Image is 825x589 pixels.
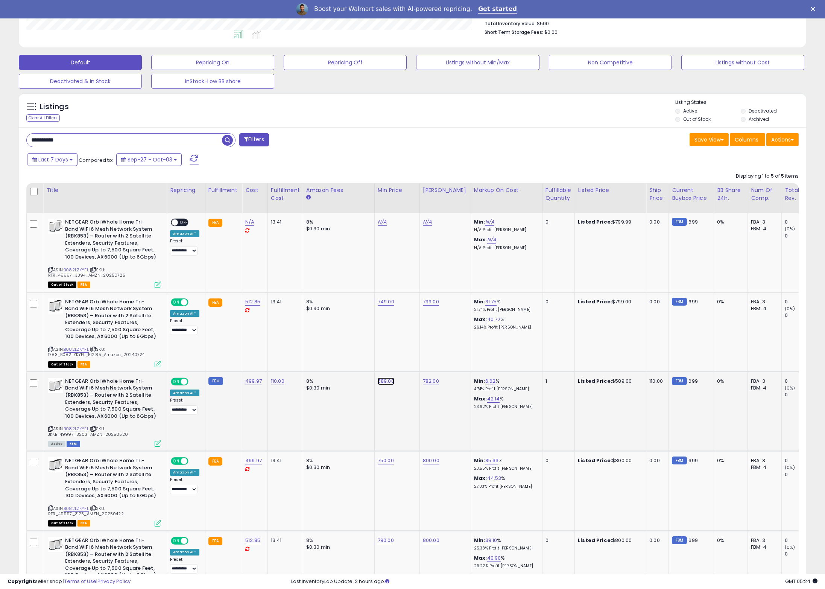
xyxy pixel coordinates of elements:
div: Listed Price [578,186,643,194]
a: N/A [378,218,387,226]
b: Max: [474,475,487,482]
button: Save View [690,133,729,146]
div: Amazon Fees [306,186,371,194]
div: Ship Price [649,186,665,202]
div: seller snap | | [8,578,131,585]
div: Displaying 1 to 5 of 5 items [736,173,799,180]
div: Repricing [170,186,202,194]
div: 0 [785,233,815,239]
span: All listings that are currently out of stock and unavailable for purchase on Amazon [48,520,76,527]
button: Default [19,55,142,70]
button: Listings without Cost [681,55,804,70]
a: B082LZKYFL [64,267,89,273]
span: 699 [689,457,698,464]
small: (0%) [785,385,795,391]
p: 25.38% Profit [PERSON_NAME] [474,546,536,551]
div: Amazon AI * [170,469,199,476]
div: FBM: 4 [751,225,776,232]
div: 13.41 [271,537,297,544]
div: Fulfillable Quantity [545,186,571,202]
a: 40.72 [487,316,501,323]
div: $589.00 [578,378,640,385]
span: ON [172,537,181,544]
a: 799.00 [423,298,439,306]
div: % [474,396,536,409]
div: 0 [785,378,815,385]
button: Repricing On [151,55,274,70]
a: N/A [245,218,254,226]
div: Preset: [170,477,199,494]
small: (0%) [785,306,795,312]
small: FBM [672,457,687,464]
div: $800.00 [578,457,640,464]
h5: Listings [40,102,69,112]
span: | SKU: RTR_49997_3394_AMZN_20250725 [48,267,125,278]
span: Compared to: [79,157,113,164]
small: FBM [672,298,687,306]
span: FBM [67,441,80,447]
p: 4.74% Profit [PERSON_NAME] [474,387,536,392]
small: (0%) [785,544,795,550]
small: (0%) [785,226,795,232]
div: 110.00 [649,378,663,385]
button: InStock-Low BB share [151,74,274,89]
span: $0.00 [544,29,558,36]
a: 800.00 [423,457,439,464]
div: $799.99 [578,219,640,225]
img: 418BxoYc16L._SL40_.jpg [48,457,63,472]
b: Max: [474,316,487,323]
div: 0 [545,537,569,544]
span: OFF [187,537,199,544]
div: Clear All Filters [26,114,60,122]
a: 110.00 [271,377,284,385]
button: Columns [730,133,765,146]
div: Preset: [170,557,199,574]
div: 13.41 [271,298,297,305]
div: ASIN: [48,298,161,367]
b: Max: [474,554,487,562]
div: FBA: 3 [751,537,776,544]
b: Min: [474,537,485,544]
a: 589.00 [378,377,394,385]
div: [PERSON_NAME] [423,186,468,194]
div: 0.00 [649,457,663,464]
span: | SKU: 1783_B082LZKYFL_512.85_Amazon_20240724 [48,346,144,358]
span: Last 7 Days [38,156,68,163]
b: Min: [474,457,485,464]
button: Filters [239,133,269,146]
div: 0.00 [649,298,663,305]
button: Deactivated & In Stock [19,74,142,89]
b: Listed Price: [578,377,612,385]
small: FBM [672,377,687,385]
b: Listed Price: [578,298,612,305]
a: N/A [423,218,432,226]
div: $0.30 min [306,464,369,471]
div: Fulfillment [208,186,239,194]
div: % [474,298,536,312]
b: Min: [474,298,485,305]
button: Listings without Min/Max [416,55,539,70]
div: % [474,316,536,330]
span: 699 [689,298,698,305]
label: Active [684,108,697,114]
small: FBA [208,457,222,466]
span: FBA [77,361,90,368]
div: 8% [306,537,369,544]
div: 0.00 [649,537,663,544]
small: Amazon Fees. [306,194,311,201]
span: OFF [178,219,190,226]
p: N/A Profit [PERSON_NAME] [474,227,536,233]
small: FBA [208,298,222,307]
button: Last 7 Days [27,153,77,166]
a: Terms of Use [64,578,96,585]
b: Min: [474,218,485,225]
div: 1 [545,378,569,385]
div: FBA: 3 [751,378,776,385]
div: 0 [785,391,815,398]
a: B082LZKYFL [64,505,89,512]
div: 0.00 [649,219,663,225]
a: N/A [487,236,496,244]
div: ASIN: [48,378,161,446]
span: 699 [689,377,698,385]
p: 26.14% Profit [PERSON_NAME] [474,325,536,330]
